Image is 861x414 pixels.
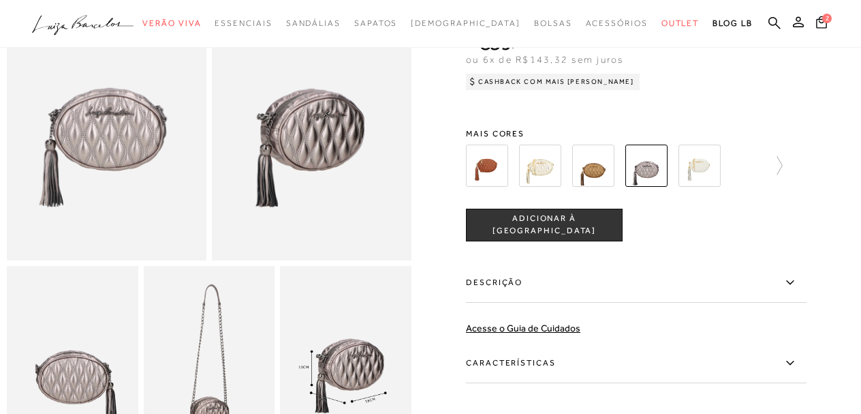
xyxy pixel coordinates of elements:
[215,18,272,28] span: Essenciais
[713,18,752,28] span: BLOG LB
[572,145,614,187] img: BOLSA REDONDA PEQUENA EM COURO METALIZADO OURO VELHO
[466,145,508,187] img: BOLSA REDONDA PEQUENA EM COURO CARAMELO
[466,74,640,90] div: Cashback com Mais [PERSON_NAME]
[812,15,831,33] button: 2
[586,11,648,36] a: categoryNavScreenReaderText
[661,11,700,36] a: categoryNavScreenReaderText
[142,18,201,28] span: Verão Viva
[215,11,272,36] a: categoryNavScreenReaderText
[512,37,527,49] i: ,
[467,213,622,237] span: ADICIONAR À [GEOGRAPHIC_DATA]
[142,11,201,36] a: categoryNavScreenReaderText
[586,18,648,28] span: Acessórios
[661,18,700,28] span: Outlet
[466,209,623,241] button: ADICIONAR À [GEOGRAPHIC_DATA]
[354,11,397,36] a: categoryNavScreenReaderText
[466,54,623,65] span: ou 6x de R$143,32 sem juros
[534,11,572,36] a: categoryNavScreenReaderText
[411,18,520,28] span: [DEMOGRAPHIC_DATA]
[286,11,341,36] a: categoryNavScreenReaderText
[713,11,752,36] a: BLOG LB
[519,145,561,187] img: BOLSA REDONDA PEQUENA EM COURO METALIZADO OURO
[466,344,807,383] label: Características
[466,130,807,138] span: Mais cores
[625,145,668,187] img: BOLSA REDONDA PEQUENA EM COURO METALIZADO TITÂNIO
[466,323,580,334] a: Acesse o Guia de Cuidados
[286,18,341,28] span: Sandálias
[822,14,832,23] span: 2
[466,263,807,303] label: Descrição
[411,11,520,36] a: noSubCategoriesText
[534,18,572,28] span: Bolsas
[678,145,721,187] img: BOLSA REDONDA PEQUENA EM COURO OFF WHITE
[354,18,397,28] span: Sapatos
